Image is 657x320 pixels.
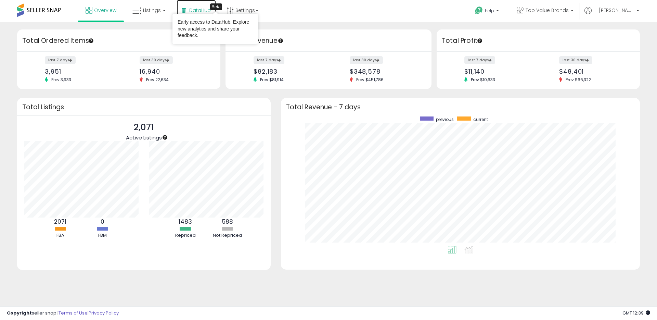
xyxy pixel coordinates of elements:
[94,7,116,14] span: Overview
[231,36,426,46] h3: Total Revenue
[210,3,222,10] div: Tooltip anchor
[473,116,488,122] span: current
[475,6,483,15] i: Get Help
[143,77,172,83] span: Prev: 22,634
[464,68,533,75] div: $11,140
[254,68,323,75] div: $82,183
[165,232,206,239] div: Repriced
[162,134,168,140] div: Tooltip anchor
[436,116,454,122] span: previous
[140,68,208,75] div: 16,940
[442,36,635,46] h3: Total Profit
[477,38,483,44] div: Tooltip anchor
[559,68,628,75] div: $48,401
[562,77,594,83] span: Prev: $66,322
[54,218,66,226] b: 2071
[143,7,161,14] span: Listings
[45,68,114,75] div: 3,951
[278,38,284,44] div: Tooltip anchor
[22,104,266,110] h3: Total Listings
[222,218,233,226] b: 588
[189,7,211,14] span: DataHub
[350,56,383,64] label: last 30 days
[469,1,506,22] a: Help
[584,7,639,22] a: Hi [PERSON_NAME]
[45,56,76,64] label: last 7 days
[593,7,634,14] span: Hi [PERSON_NAME]
[179,218,192,226] b: 1483
[40,232,81,239] div: FBA
[101,218,104,226] b: 0
[353,77,387,83] span: Prev: $451,786
[140,56,173,64] label: last 30 days
[126,121,162,134] p: 2,071
[467,77,499,83] span: Prev: $10,633
[485,8,494,14] span: Help
[254,56,284,64] label: last 7 days
[464,56,495,64] label: last 7 days
[126,134,162,141] span: Active Listings
[82,232,123,239] div: FBM
[286,104,635,110] h3: Total Revenue - 7 days
[88,38,94,44] div: Tooltip anchor
[350,68,420,75] div: $348,578
[559,56,592,64] label: last 30 days
[526,7,569,14] span: Top Value Brands
[257,77,287,83] span: Prev: $81,914
[178,19,253,39] div: Early access to DataHub. Explore new analytics and share your feedback.
[48,77,75,83] span: Prev: 3,933
[207,232,248,239] div: Not Repriced
[22,36,215,46] h3: Total Ordered Items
